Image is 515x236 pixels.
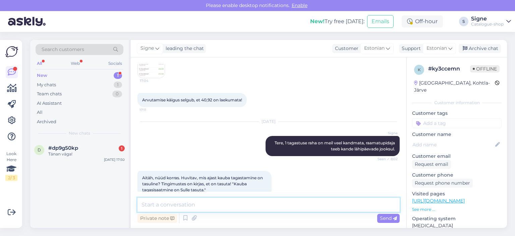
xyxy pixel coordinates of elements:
span: Estonian [364,45,385,52]
div: 0 [112,91,122,97]
span: k [418,67,421,72]
img: Attachment [138,51,165,78]
div: 2 / 3 [5,175,17,181]
div: Customer [332,45,358,52]
div: leading the chat [163,45,204,52]
a: SigneCatalogue-shop [471,16,511,27]
button: Emails [367,15,394,28]
div: Private note [137,214,177,223]
div: AI Assistant [37,100,62,107]
div: All [36,59,43,68]
span: Tere, 1 tagastuse raha on meil veel kandmata, raamatupidaja teeb kande lähipäevade jooksul. [275,140,396,151]
span: Aitäh, nüüd korras. Huvitav, mis ajast kauba tagastamine on tasuline? Tingimustes on kirjas, et o... [142,175,264,192]
span: Signe [140,45,154,52]
div: Tänan väga! [48,151,125,157]
b: New! [310,18,325,25]
div: 1 [114,82,122,88]
div: Request phone number [412,179,473,188]
span: New chats [69,130,90,136]
input: Add a tag [412,118,502,128]
p: See more ... [412,206,502,213]
p: Operating system [412,215,502,222]
div: # ky3ccemn [428,65,470,73]
div: Look Here [5,151,17,181]
span: Search customers [42,46,84,53]
div: Socials [107,59,123,68]
div: Customer information [412,100,502,106]
span: Enable [290,2,309,8]
div: [DATE] 17:50 [104,157,125,162]
span: #dp9g50kp [48,145,78,151]
div: Support [399,45,421,52]
div: Request email [412,160,451,169]
p: Visited pages [412,190,502,197]
div: Web [69,59,81,68]
span: Arvutamise käigus selgub, et 40,92 on laekumata! [142,97,242,102]
span: Signe [373,131,398,136]
p: Customer email [412,153,502,160]
span: d [38,147,41,152]
div: 1 [114,72,122,79]
div: Catalogue-shop [471,21,504,27]
span: Seen ✓ 8:02 [373,156,398,161]
span: Offline [470,65,500,73]
span: 17:04 [140,78,165,83]
div: Archived [37,119,56,125]
div: 1 [119,145,125,151]
div: New [37,72,47,79]
span: Send [380,215,397,221]
div: [DATE] [137,119,400,125]
p: Customer tags [412,110,502,117]
div: Off-hour [402,15,443,28]
div: My chats [37,82,56,88]
div: Team chats [37,91,62,97]
p: Customer phone [412,172,502,179]
span: 17:11 [139,107,165,112]
div: [GEOGRAPHIC_DATA], Kohtla-Järve [414,80,495,94]
input: Add name [412,141,494,148]
div: Try free [DATE]: [310,17,364,26]
a: [URL][DOMAIN_NAME] [412,198,465,204]
span: Estonian [426,45,447,52]
div: Signe [471,16,504,21]
p: Customer name [412,131,502,138]
img: Askly Logo [5,45,18,58]
div: S [459,17,468,26]
p: [MEDICAL_DATA] [412,222,502,229]
div: All [37,109,43,116]
div: Archive chat [459,44,501,53]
